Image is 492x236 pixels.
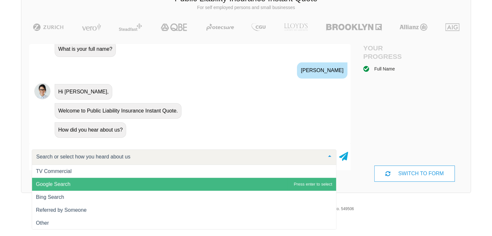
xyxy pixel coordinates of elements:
div: SWITCH TO FORM [374,166,454,182]
img: QBE | Public Liability Insurance [157,23,192,31]
img: CGU | Public Liability Insurance [249,23,268,31]
span: Other [36,220,49,226]
div: What is your full name? [55,41,116,57]
img: Chatbot | PLI [34,83,50,99]
h4: Your Progress [363,44,415,60]
img: LLOYD's | Public Liability Insurance [280,23,312,31]
div: [PERSON_NAME] [297,62,347,79]
p: For self employed persons and small businesses [26,5,466,11]
span: Referred by Someone [36,207,87,213]
span: Bing Search [36,194,64,200]
img: Vero | Public Liability Insurance [79,23,104,31]
span: TV Commercial [36,168,71,174]
div: Welcome to Public Liability Insurance Instant Quote. [55,103,181,119]
img: Allianz | Public Liability Insurance [396,23,431,31]
img: Brooklyn | Public Liability Insurance [323,23,384,31]
div: Full Name [374,65,395,72]
div: How did you hear about us? [55,122,126,138]
img: Steadfast | Public Liability Insurance [116,23,145,31]
img: Protecsure | Public Liability Insurance [204,23,236,31]
img: AIG | Public Liability Insurance [443,23,462,31]
span: Google Search [36,181,71,187]
div: Hi [PERSON_NAME], [55,84,112,100]
input: Search or select how you heard about us [35,154,323,160]
img: Zurich | Public Liability Insurance [30,23,67,31]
